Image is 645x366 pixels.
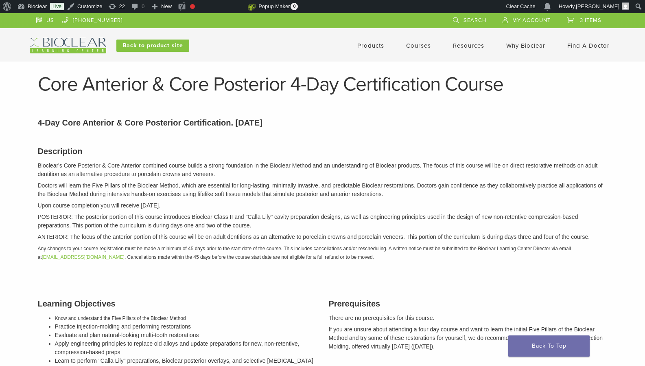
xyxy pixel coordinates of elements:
[202,2,248,12] img: Views over 48 hours. Click for more Jetpack Stats.
[116,40,189,52] a: Back to product site
[453,13,486,25] a: Search
[38,233,608,241] p: ANTERIOR: The focus of the anterior portion of this course will be on adult dentitions as an alte...
[464,17,486,24] span: Search
[38,75,608,94] h1: Core Anterior & Core Posterior 4-Day Certification Course
[329,325,608,351] p: If you are unsure about attending a four day course and want to learn the initial Five Pillars of...
[38,201,608,210] p: Upon course completion you will receive [DATE].
[508,335,590,357] a: Back To Top
[42,254,125,260] a: [EMAIL_ADDRESS][DOMAIN_NAME]
[55,322,317,331] li: Practice injection-molding and performing restorations
[503,13,551,25] a: My Account
[38,298,317,310] h3: Learning Objectives
[50,3,64,10] a: Live
[512,17,551,24] span: My Account
[567,13,601,25] a: 3 items
[406,42,431,49] a: Courses
[567,42,610,49] a: Find A Doctor
[62,13,122,25] a: [PHONE_NUMBER]
[38,181,608,198] p: Doctors will learn the Five Pillars of the Bioclear Method, which are essential for long-lasting,...
[506,42,545,49] a: Why Bioclear
[55,340,317,357] li: Apply engineering principles to replace old alloys and update preparations for new, non-retentive...
[329,314,608,322] p: There are no prerequisites for this course.
[291,3,298,10] span: 0
[38,161,608,179] p: Bioclear's Core Posterior & Core Anterior combined course builds a strong foundation in the Biocl...
[190,4,195,9] div: Focus keyphrase not set
[357,42,384,49] a: Products
[55,331,317,340] li: Evaluate and plan natural-looking multi-tooth restorations
[453,42,484,49] a: Resources
[576,3,619,9] span: [PERSON_NAME]
[36,13,54,25] a: US
[38,145,608,157] h3: Description
[55,315,186,321] span: Know and understand the Five Pillars of the Bioclear Method
[38,117,608,129] p: 4-Day Core Anterior & Core Posterior Certification. [DATE]
[38,246,571,260] em: Any changes to your course registration must be made a minimum of 45 days prior to the start date...
[329,298,608,310] h3: Prerequisites
[30,38,106,53] img: Bioclear
[38,213,608,230] p: POSTERIOR: The posterior portion of this course introduces Bioclear Class II and "Calla Lily" cav...
[580,17,601,24] span: 3 items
